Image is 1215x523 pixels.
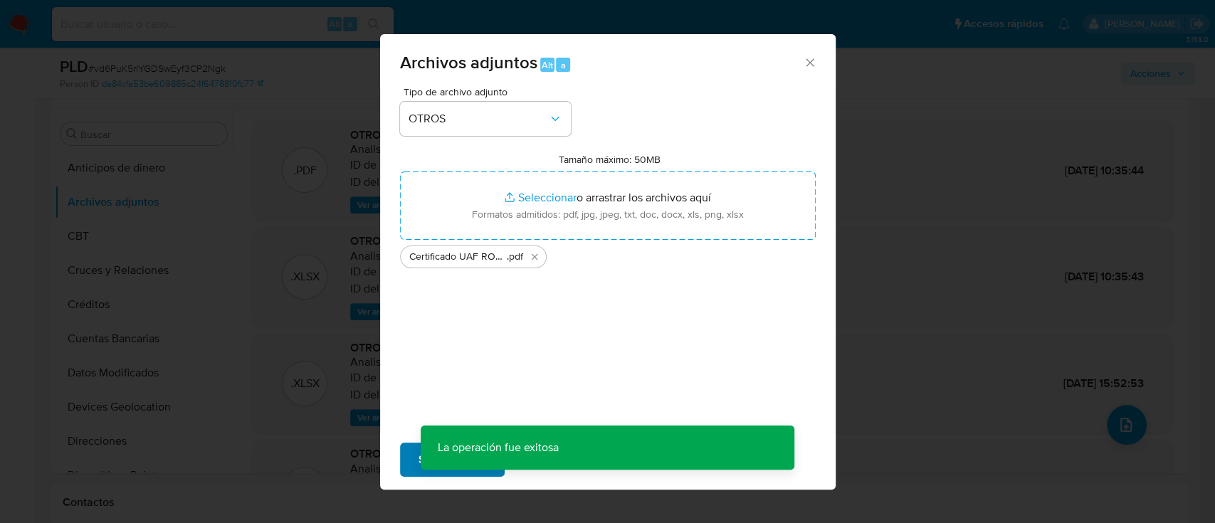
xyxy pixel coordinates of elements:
ul: Archivos seleccionados [400,240,816,268]
button: OTROS [400,102,571,136]
span: Subir archivo [419,444,486,475]
label: Tamaño máximo: 50MB [559,153,661,166]
button: Cerrar [803,56,816,68]
span: Archivos adjuntos [400,50,537,75]
span: a [561,58,566,72]
span: Certificado UAF ROS #1307 [409,250,507,264]
button: Subir archivo [400,443,505,477]
span: OTROS [409,112,548,126]
span: Tipo de archivo adjunto [404,87,574,97]
p: La operación fue exitosa [421,426,576,470]
span: Cancelar [529,444,575,475]
button: Eliminar Certificado UAF ROS #1307.pdf [526,248,543,265]
span: .pdf [507,250,523,264]
span: Alt [542,58,553,72]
